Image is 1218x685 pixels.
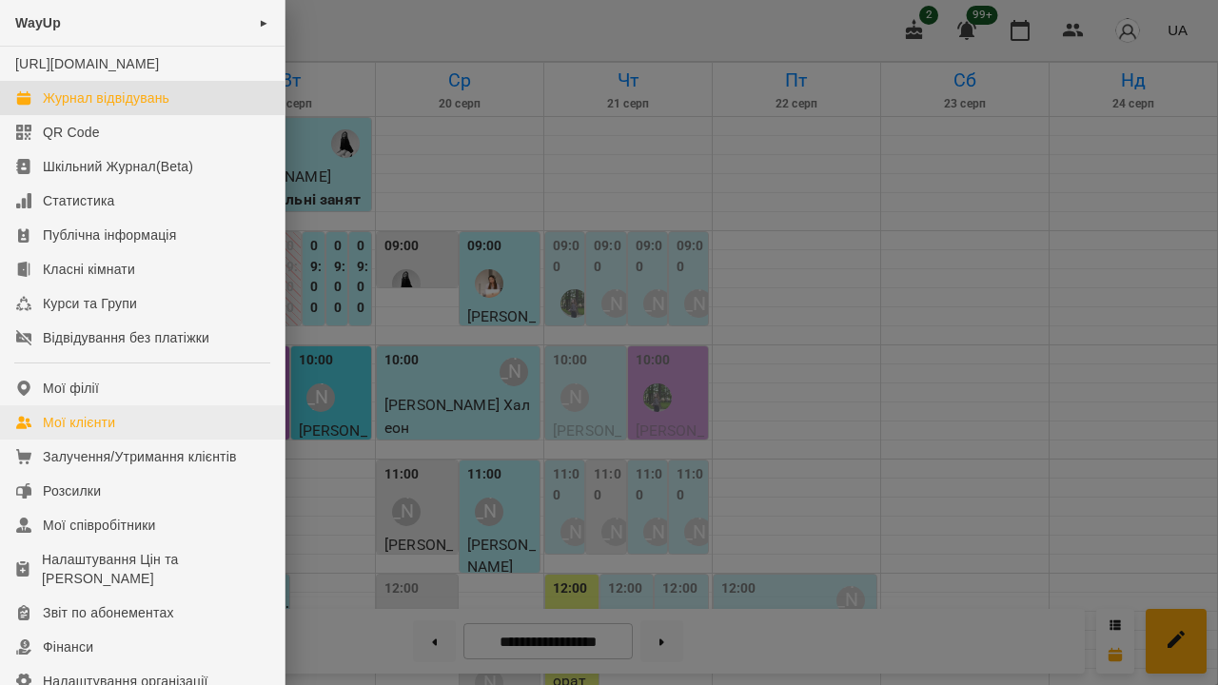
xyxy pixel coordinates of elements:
div: Розсилки [43,481,101,500]
div: Звіт по абонементах [43,603,174,622]
div: QR Code [43,123,100,142]
a: [URL][DOMAIN_NAME] [15,56,159,71]
div: Залучення/Утримання клієнтів [43,447,237,466]
div: Мої клієнти [43,413,115,432]
div: Публічна інформація [43,225,176,245]
div: Шкільний Журнал(Beta) [43,157,193,176]
div: Фінанси [43,637,93,656]
div: Мої філії [43,379,99,398]
span: ► [259,15,269,30]
div: Журнал відвідувань [43,88,169,108]
div: Відвідування без платіжки [43,328,209,347]
div: Статистика [43,191,115,210]
div: Курси та Групи [43,294,137,313]
div: Мої співробітники [43,516,156,535]
div: Налаштування Цін та [PERSON_NAME] [42,550,269,588]
div: Класні кімнати [43,260,135,279]
span: WayUp [15,15,61,30]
